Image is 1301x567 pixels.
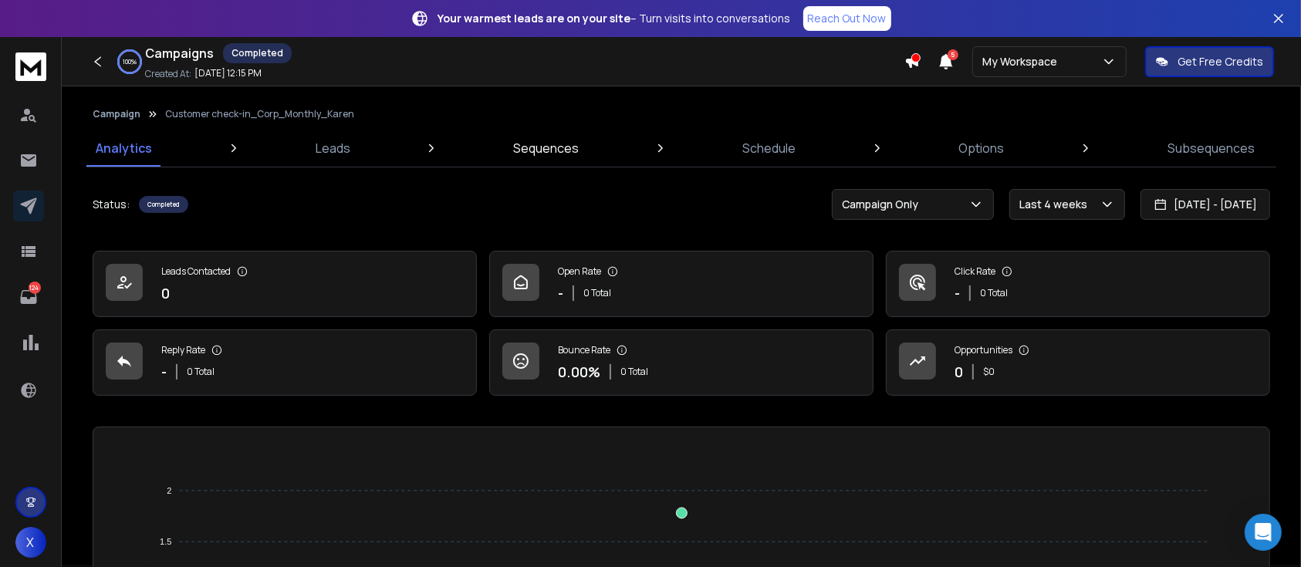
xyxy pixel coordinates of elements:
strong: Your warmest leads are on your site [438,11,631,25]
p: Options [958,139,1004,157]
p: My Workspace [982,54,1063,69]
button: Campaign [93,108,140,120]
a: 124 [13,282,44,312]
p: 0 [161,282,170,304]
a: Analytics [86,130,161,167]
a: Opportunities0$0 [886,329,1270,396]
p: 0 Total [187,366,215,378]
p: Last 4 weeks [1019,197,1093,212]
div: Completed [139,196,188,213]
p: - [161,361,167,383]
a: Sequences [504,130,588,167]
p: Campaign Only [842,197,924,212]
p: - [558,282,563,304]
p: Schedule [742,139,796,157]
p: 0.00 % [558,361,600,383]
p: 0 Total [980,287,1008,299]
button: X [15,527,46,558]
p: – Turn visits into conversations [438,11,791,26]
p: Click Rate [955,265,995,278]
a: Leads [306,130,360,167]
div: Open Intercom Messenger [1245,514,1282,551]
p: Opportunities [955,344,1012,356]
p: Created At: [145,68,191,80]
img: logo [15,52,46,81]
a: Bounce Rate0.00%0 Total [489,329,874,396]
p: Sequences [513,139,579,157]
p: 0 [955,361,963,383]
a: Options [949,130,1013,167]
p: 100 % [123,57,137,66]
p: Analytics [96,139,152,157]
a: Reply Rate-0 Total [93,329,477,396]
span: 5 [948,49,958,60]
a: Reach Out Now [803,6,891,31]
p: Status: [93,197,130,212]
p: $ 0 [983,366,995,378]
p: Subsequences [1168,139,1255,157]
p: Reply Rate [161,344,205,356]
a: Leads Contacted0 [93,251,477,317]
a: Open Rate-0 Total [489,251,874,317]
p: Leads [316,139,350,157]
tspan: 1.5 [160,537,171,546]
h1: Campaigns [145,44,214,62]
a: Click Rate-0 Total [886,251,1270,317]
p: Reach Out Now [808,11,887,26]
a: Schedule [733,130,805,167]
p: 0 Total [620,366,648,378]
a: Subsequences [1158,130,1264,167]
button: [DATE] - [DATE] [1140,189,1270,220]
div: Completed [223,43,292,63]
p: 124 [29,282,41,294]
p: [DATE] 12:15 PM [194,67,262,79]
p: Leads Contacted [161,265,231,278]
button: Get Free Credits [1145,46,1274,77]
p: 0 Total [583,287,611,299]
p: Customer check-in_Corp_Monthly_Karen [165,108,354,120]
p: Open Rate [558,265,601,278]
p: Bounce Rate [558,344,610,356]
p: - [955,282,960,304]
tspan: 2 [167,486,171,495]
p: Get Free Credits [1178,54,1263,69]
